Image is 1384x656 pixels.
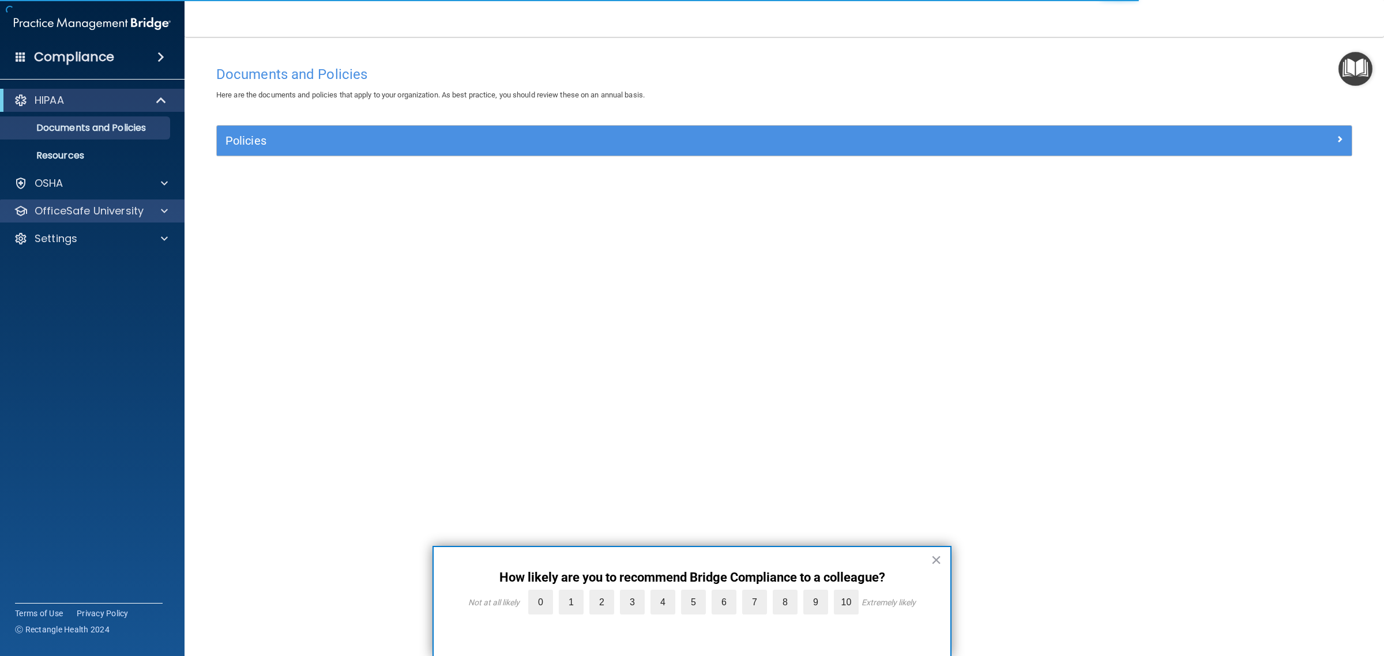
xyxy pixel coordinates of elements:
[620,590,645,614] label: 3
[15,624,110,635] span: Ⓒ Rectangle Health 2024
[35,232,77,246] p: Settings
[7,150,165,161] p: Resources
[1185,575,1370,621] iframe: Drift Widget Chat Controller
[834,590,859,614] label: 10
[457,570,927,585] p: How likely are you to recommend Bridge Compliance to a colleague?
[559,590,584,614] label: 1
[1338,52,1372,86] button: Open Resource Center
[589,590,614,614] label: 2
[773,590,798,614] label: 8
[216,91,645,99] span: Here are the documents and policies that apply to your organization. As best practice, you should...
[35,93,64,107] p: HIPAA
[468,598,520,607] div: Not at all likely
[77,608,129,619] a: Privacy Policy
[15,608,63,619] a: Terms of Use
[742,590,767,614] label: 7
[35,204,144,218] p: OfficeSafe University
[931,551,942,569] button: Close
[712,590,736,614] label: 6
[34,49,114,65] h4: Compliance
[14,12,171,35] img: PMB logo
[528,590,553,614] label: 0
[35,176,63,190] p: OSHA
[225,134,1059,147] h5: Policies
[216,67,1352,82] h4: Documents and Policies
[650,590,675,614] label: 4
[803,590,828,614] label: 9
[7,122,165,134] p: Documents and Policies
[681,590,706,614] label: 5
[862,598,916,607] div: Extremely likely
